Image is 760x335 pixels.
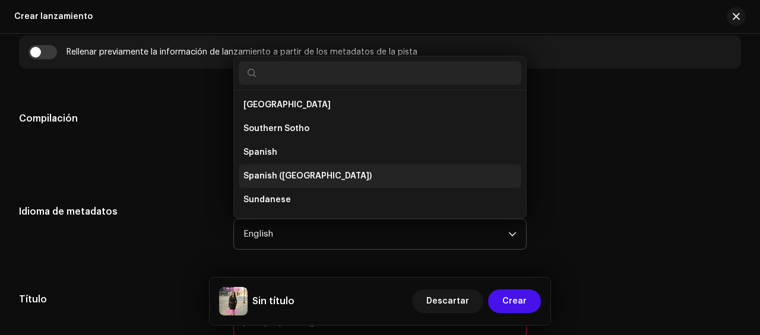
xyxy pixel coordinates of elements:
li: Swahili [239,212,521,235]
li: South Ndebele [239,93,521,117]
img: 40207f64-e4f5-452e-8a2d-d6c6ae0a0b84 [219,287,248,315]
h5: Compilación [19,111,214,126]
div: Rellenar previamente la información de lanzamiento a partir de los metadatos de la pista [66,47,417,57]
span: Descartar [426,289,469,313]
h5: Idioma de metadatos [19,205,214,219]
h5: Sin título [252,294,294,308]
span: Swahili [243,218,273,229]
span: English [243,219,508,249]
li: Spanish [239,141,521,164]
span: Spanish ([GEOGRAPHIC_DATA]) [243,170,372,182]
button: Descartar [412,289,483,313]
button: Crear [488,289,541,313]
div: dropdown trigger [508,219,517,249]
span: Crear [502,289,527,313]
span: Southern Sotho [243,123,309,135]
li: Southern Sotho [239,117,521,141]
li: Sundanese [239,188,521,212]
span: [GEOGRAPHIC_DATA] [243,99,331,111]
span: Spanish [243,146,277,158]
h5: Título [19,292,214,307]
li: Spanish (Latin America) [239,164,521,188]
span: Sundanese [243,194,291,206]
